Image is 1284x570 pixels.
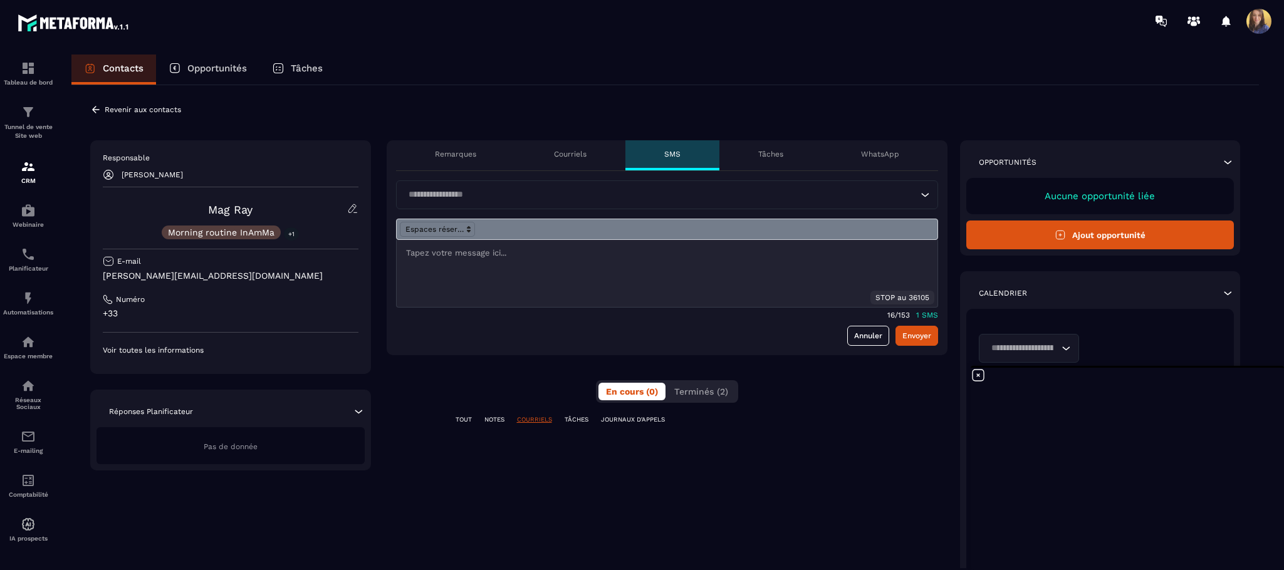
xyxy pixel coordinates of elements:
a: Annuler [847,326,889,346]
a: formationformationCRM [3,150,53,194]
img: email [21,429,36,444]
p: E-mail [117,256,141,266]
p: IA prospects [3,535,53,542]
a: Tâches [259,54,335,85]
p: Morning routine InAmMa [168,228,274,237]
p: Tunnel de vente Site web [3,123,53,140]
input: Search for option [404,188,917,202]
img: automations [21,291,36,306]
p: Réseaux Sociaux [3,396,53,410]
a: automationsautomationsWebinaire [3,194,53,237]
a: formationformationTableau de bord [3,51,53,95]
a: automationsautomationsEspace membre [3,325,53,369]
img: automations [21,203,36,218]
a: Contacts [71,54,156,85]
a: schedulerschedulerPlanificateur [3,237,53,281]
p: Numéro [116,294,145,304]
p: COURRIELS [517,415,552,424]
p: Automatisations [3,309,53,316]
img: formation [21,61,36,76]
a: emailemailE-mailing [3,420,53,464]
img: social-network [21,378,36,393]
a: Opportunités [156,54,259,85]
p: Planificateur [3,265,53,272]
button: Envoyer [895,326,938,346]
button: En cours (0) [598,383,665,400]
p: Revenir aux contacts [105,105,181,114]
p: WhatsApp [861,149,899,159]
p: Contacts [103,63,144,74]
p: SMS [664,149,681,159]
p: Tâches [758,149,783,159]
img: scheduler [21,247,36,262]
input: Search for option [987,341,1058,355]
p: Responsable [103,153,358,163]
a: accountantaccountantComptabilité [3,464,53,507]
p: Calendrier [979,288,1027,298]
p: Webinaire [3,221,53,228]
p: TOUT [456,415,472,424]
p: Voir toutes les informations [103,345,358,355]
a: Mag Ray [208,203,253,216]
p: Opportunités [187,63,247,74]
a: social-networksocial-networkRéseaux Sociaux [3,369,53,420]
p: Espace membre [3,353,53,360]
p: [PERSON_NAME][EMAIL_ADDRESS][DOMAIN_NAME] [103,270,358,282]
p: Aucune opportunité liée [979,190,1222,202]
p: TÂCHES [565,415,588,424]
img: accountant [21,473,36,488]
p: [PERSON_NAME] [122,170,183,179]
p: Remarques [435,149,476,159]
img: automations [21,334,36,350]
p: 16/ [887,311,898,319]
a: formationformationTunnel de vente Site web [3,95,53,150]
img: formation [21,159,36,174]
p: NOTES [484,415,504,424]
p: CRM [3,177,53,184]
p: +1 [284,227,299,241]
button: Terminés (2) [667,383,736,400]
span: Pas de donnée [204,442,258,451]
a: automationsautomationsAutomatisations [3,281,53,325]
p: JOURNAUX D'APPELS [601,415,665,424]
img: automations [21,517,36,532]
p: E-mailing [3,447,53,454]
p: Courriels [554,149,587,159]
img: logo [18,11,130,34]
span: Terminés (2) [674,386,728,396]
div: Search for option [396,180,938,209]
span: En cours (0) [606,386,658,396]
img: formation [21,105,36,120]
button: Ajout opportunité [966,220,1234,249]
p: Tâches [291,63,323,74]
p: Tableau de bord [3,79,53,86]
p: Comptabilité [3,491,53,498]
p: Réponses Planificateur [109,407,193,417]
p: 1 SMS [916,311,938,319]
p: 153 [898,311,910,319]
p: +33 [103,308,358,319]
div: STOP au 36105 [870,291,934,304]
p: Opportunités [979,157,1036,167]
div: Search for option [979,334,1079,363]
